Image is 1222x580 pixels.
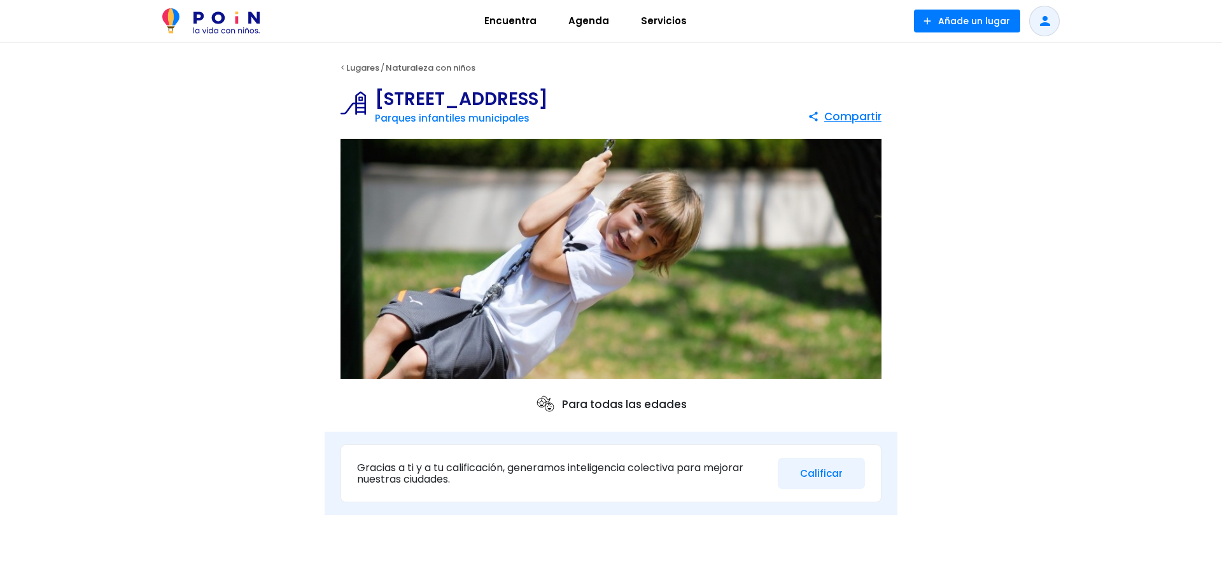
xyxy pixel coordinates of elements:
a: Naturaleza con niños [386,62,475,74]
a: Agenda [552,6,625,36]
h1: [STREET_ADDRESS] [375,90,548,108]
a: Encuentra [468,6,552,36]
img: Avenida Logroño 96 [341,139,881,379]
img: Parques infantiles municipales [341,90,375,116]
button: Calificar [778,458,865,489]
button: Compartir [808,105,881,128]
a: Lugares [346,62,379,74]
button: Añade un lugar [914,10,1020,32]
a: Servicios [625,6,703,36]
span: Encuentra [479,11,542,31]
a: Parques infantiles municipales [375,111,530,125]
span: Servicios [635,11,692,31]
p: Para todas las edades [535,394,687,414]
p: Gracias a ti y a tu calificación, generamos inteligencia colectiva para mejorar nuestras ciudades. [357,462,768,485]
img: ages icon [535,394,556,414]
span: Agenda [563,11,615,31]
img: POiN [162,8,260,34]
div: < / [325,59,897,78]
